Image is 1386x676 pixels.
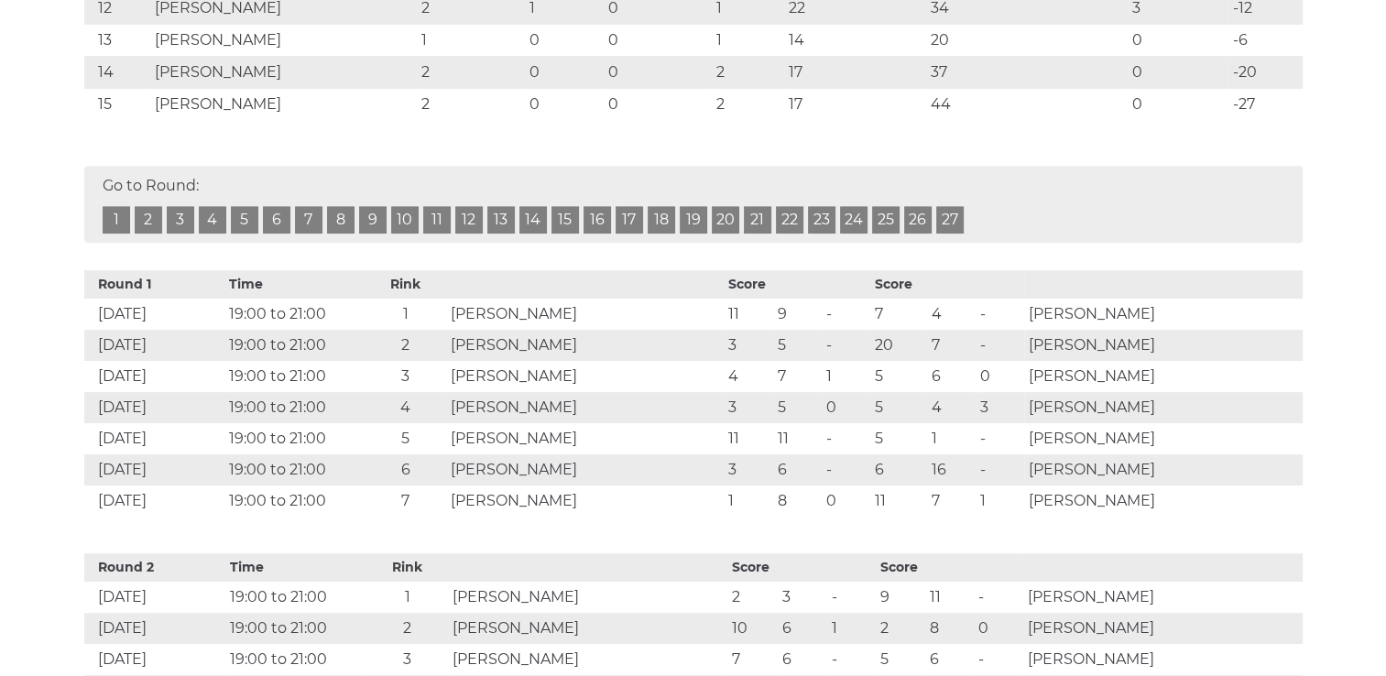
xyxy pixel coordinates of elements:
[724,485,772,517] td: 1
[84,166,1303,243] div: Go to Round:
[1024,485,1302,517] td: [PERSON_NAME]
[773,392,822,423] td: 5
[295,206,322,234] a: 7
[724,330,772,361] td: 3
[359,206,387,234] a: 9
[84,24,151,56] td: 13
[870,423,926,454] td: 5
[84,361,225,392] td: [DATE]
[724,423,772,454] td: 11
[604,88,712,120] td: 0
[84,644,225,675] td: [DATE]
[727,582,779,613] td: 2
[84,299,225,330] td: [DATE]
[417,56,525,88] td: 2
[224,485,366,517] td: 19:00 to 21:00
[778,613,827,644] td: 6
[778,582,827,613] td: 3
[1024,454,1302,485] td: [PERSON_NAME]
[712,56,784,88] td: 2
[84,88,151,120] td: 15
[822,485,870,517] td: 0
[150,24,417,56] td: [PERSON_NAME]
[870,392,926,423] td: 5
[870,361,926,392] td: 5
[366,392,446,423] td: 4
[167,206,194,234] a: 3
[773,485,822,517] td: 8
[604,56,712,88] td: 0
[224,454,366,485] td: 19:00 to 21:00
[976,299,1024,330] td: -
[366,361,446,392] td: 3
[927,454,976,485] td: 16
[519,206,547,234] a: 14
[976,392,1024,423] td: 3
[974,613,1023,644] td: 0
[936,206,964,234] a: 27
[927,330,976,361] td: 7
[712,206,739,234] a: 20
[872,206,900,234] a: 25
[1228,24,1303,56] td: -6
[648,206,675,234] a: 18
[926,24,1128,56] td: 20
[927,361,976,392] td: 6
[366,613,448,644] td: 2
[525,56,604,88] td: 0
[727,613,779,644] td: 10
[150,88,417,120] td: [PERSON_NAME]
[417,88,525,120] td: 2
[784,88,926,120] td: 17
[904,206,932,234] a: 26
[446,299,724,330] td: [PERSON_NAME]
[225,582,366,613] td: 19:00 to 21:00
[525,88,604,120] td: 0
[1023,644,1303,675] td: [PERSON_NAME]
[84,392,225,423] td: [DATE]
[773,299,822,330] td: 9
[876,644,925,675] td: 5
[1228,56,1303,88] td: -20
[84,330,225,361] td: [DATE]
[366,553,448,582] th: Rink
[224,270,366,299] th: Time
[224,423,366,454] td: 19:00 to 21:00
[927,423,976,454] td: 1
[976,485,1024,517] td: 1
[773,361,822,392] td: 7
[84,270,225,299] th: Round 1
[724,392,772,423] td: 3
[822,392,870,423] td: 0
[778,644,827,675] td: 6
[446,454,724,485] td: [PERSON_NAME]
[827,613,877,644] td: 1
[974,644,1023,675] td: -
[724,361,772,392] td: 4
[925,582,975,613] td: 11
[446,485,724,517] td: [PERSON_NAME]
[366,299,446,330] td: 1
[224,392,366,423] td: 19:00 to 21:00
[680,206,707,234] a: 19
[84,485,225,517] td: [DATE]
[1024,330,1302,361] td: [PERSON_NAME]
[926,56,1128,88] td: 37
[199,206,226,234] a: 4
[712,24,784,56] td: 1
[773,423,822,454] td: 11
[448,613,727,644] td: [PERSON_NAME]
[446,330,724,361] td: [PERSON_NAME]
[1024,299,1302,330] td: [PERSON_NAME]
[773,330,822,361] td: 5
[724,270,870,299] th: Score
[225,644,366,675] td: 19:00 to 21:00
[84,582,225,613] td: [DATE]
[525,24,604,56] td: 0
[840,206,868,234] a: 24
[366,454,446,485] td: 6
[976,361,1024,392] td: 0
[366,485,446,517] td: 7
[224,361,366,392] td: 19:00 to 21:00
[784,56,926,88] td: 17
